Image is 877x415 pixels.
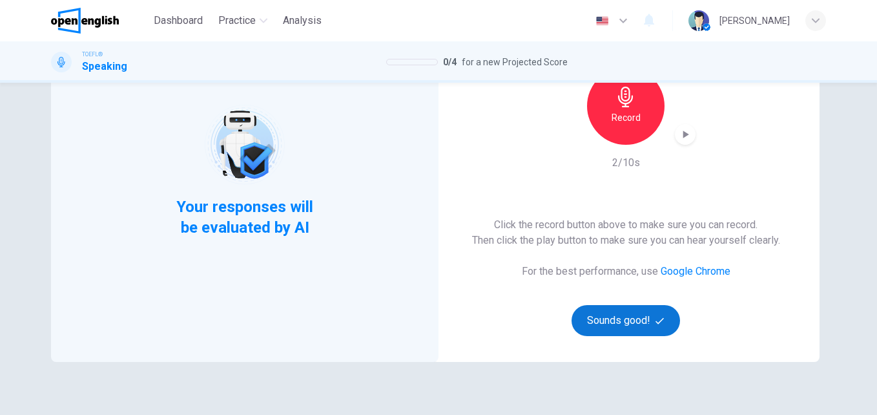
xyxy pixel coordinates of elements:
a: Google Chrome [661,265,730,277]
button: Practice [213,9,273,32]
button: Sounds good! [572,305,680,336]
img: OpenEnglish logo [51,8,119,34]
button: Dashboard [149,9,208,32]
span: Dashboard [154,13,203,28]
span: 0 / 4 [443,54,457,70]
span: for a new Projected Score [462,54,568,70]
button: Record [587,67,665,145]
img: robot icon [203,103,285,186]
div: [PERSON_NAME] [719,13,790,28]
h6: Click the record button above to make sure you can record. Then click the play button to make sur... [472,217,780,248]
span: Practice [218,13,256,28]
h6: 2/10s [612,155,640,171]
button: Analysis [278,9,327,32]
a: OpenEnglish logo [51,8,149,34]
img: en [594,16,610,26]
span: TOEFL® [82,50,103,59]
h6: For the best performance, use [522,264,730,279]
span: Analysis [283,13,322,28]
h1: Speaking [82,59,127,74]
img: Profile picture [688,10,709,31]
span: Your responses will be evaluated by AI [167,197,324,238]
h6: Record [612,110,641,125]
